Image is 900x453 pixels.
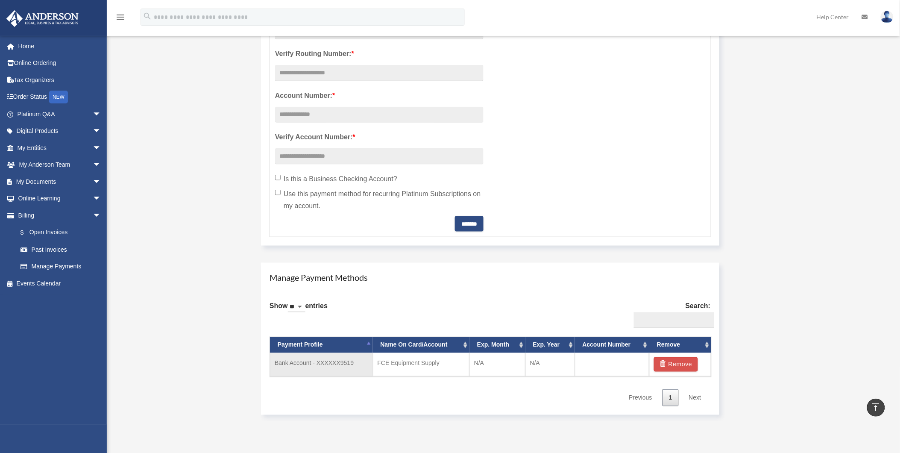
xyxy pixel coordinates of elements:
span: arrow_drop_down [93,190,110,208]
span: arrow_drop_down [93,123,110,140]
label: Verify Account Number: [275,131,484,143]
th: Exp. Month: activate to sort column ascending [469,337,525,353]
label: Account Number: [275,90,484,102]
a: Home [6,38,114,55]
button: Remove [654,357,698,372]
a: Tax Organizers [6,71,114,88]
a: Previous [622,389,658,407]
a: $Open Invoices [12,224,114,241]
label: Verify Routing Number: [275,48,484,60]
label: Search: [630,300,711,329]
a: Billingarrow_drop_down [6,207,114,224]
label: Show entries [270,300,328,321]
a: Platinum Q&Aarrow_drop_down [6,106,114,123]
span: arrow_drop_down [93,106,110,123]
th: Remove: activate to sort column ascending [649,337,711,353]
a: Events Calendar [6,275,114,292]
i: search [143,12,152,21]
i: menu [115,12,126,22]
img: Anderson Advisors Platinum Portal [4,10,81,27]
td: Bank Account - XXXXXX9519 [270,353,373,377]
span: arrow_drop_down [93,139,110,157]
input: Is this a Business Checking Account? [275,175,281,180]
td: N/A [525,353,575,377]
td: FCE Equipment Supply [373,353,469,377]
a: Digital Productsarrow_drop_down [6,123,114,140]
a: Next [683,389,708,407]
a: My Entitiesarrow_drop_down [6,139,114,156]
th: Exp. Year: activate to sort column ascending [525,337,575,353]
a: My Anderson Teamarrow_drop_down [6,156,114,174]
span: arrow_drop_down [93,207,110,224]
a: vertical_align_top [867,399,885,417]
a: Order StatusNEW [6,88,114,106]
a: Online Learningarrow_drop_down [6,190,114,207]
a: Past Invoices [12,241,114,258]
h4: Manage Payment Methods [270,271,711,283]
span: $ [25,227,29,238]
th: Name On Card/Account: activate to sort column ascending [373,337,469,353]
th: Payment Profile: activate to sort column descending [270,337,373,353]
img: User Pic [881,11,894,23]
i: vertical_align_top [871,402,881,412]
select: Showentries [288,303,305,312]
label: Use this payment method for recurring Platinum Subscriptions on my account. [275,188,484,212]
a: menu [115,15,126,22]
th: Account Number: activate to sort column ascending [575,337,649,353]
input: Search: [634,312,714,329]
a: Online Ordering [6,55,114,72]
td: N/A [469,353,525,377]
input: Use this payment method for recurring Platinum Subscriptions on my account. [275,190,281,195]
a: My Documentsarrow_drop_down [6,173,114,190]
span: arrow_drop_down [93,156,110,174]
a: 1 [663,389,679,407]
div: NEW [49,91,68,103]
span: arrow_drop_down [93,173,110,191]
label: Is this a Business Checking Account? [275,173,484,185]
a: Manage Payments [12,258,110,275]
